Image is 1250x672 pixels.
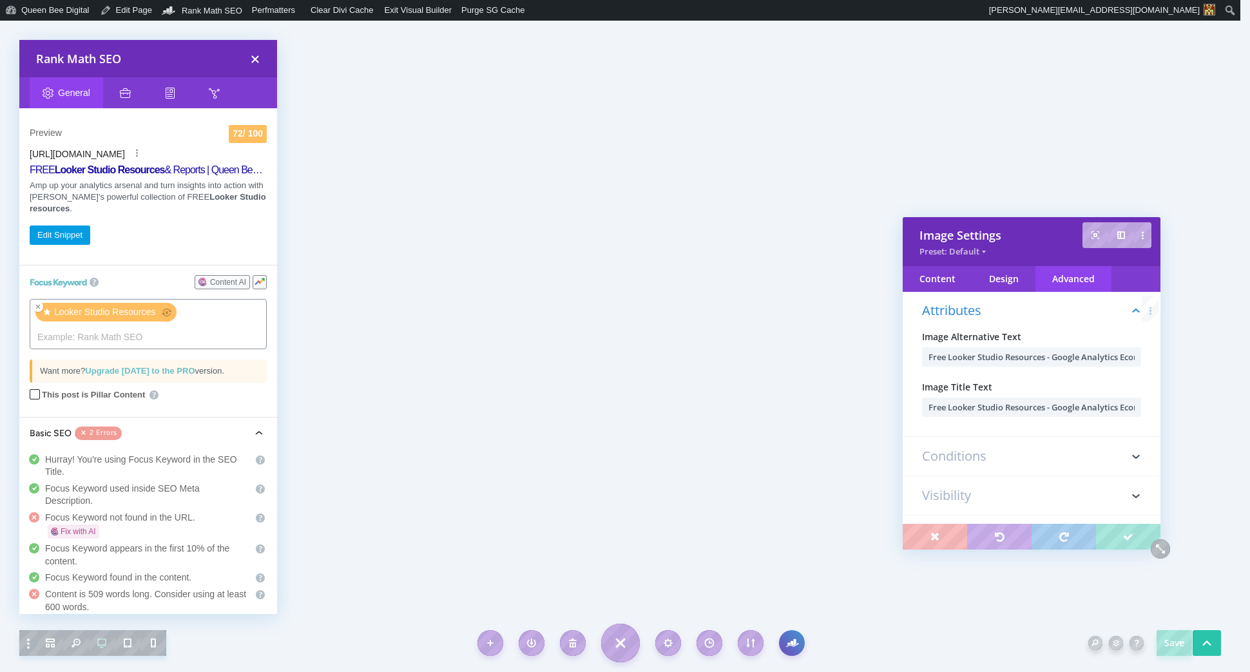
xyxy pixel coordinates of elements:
[30,226,90,245] button: Edit Snippet
[58,88,90,97] span: General
[195,275,250,289] button: Content AI
[43,88,53,99] i: General
[36,53,121,64] div: Rank Math SEO
[42,389,145,399] strong: This post is Pillar Content
[40,365,259,378] div: Want more? version.
[43,307,155,318] span: Looker Studio Resources
[253,275,267,289] button: Trends
[182,6,242,15] span: Rank Math SEO
[922,331,1021,343] span: Image Alternative Text
[972,266,1035,292] div: Design
[922,515,1141,554] h3: Transitions
[45,572,191,582] span: Focus Keyword found in the content.
[1035,266,1111,292] div: Advanced
[45,483,200,506] span: Focus Keyword used inside SEO Meta Description.
[209,88,220,99] i: Social
[922,476,1141,515] h3: Visibility
[85,366,195,376] a: Upgrade [DATE] to the PRO
[30,299,267,349] tags: ​
[19,265,277,296] h2: Focus Keyword
[45,543,229,566] span: Focus Keyword appears in the first 10% of the content.
[35,303,177,322] tag: Looker Studio Resources
[919,227,1001,243] span: Image Settings
[1157,630,1192,656] button: Save
[45,512,195,523] span: Focus Keyword not found in the URL.
[45,589,246,612] span: Content is 509 words long. Consider using at least 600 words.
[48,524,99,539] button: Fix with AI
[45,454,237,477] span: Hurray! You're using Focus Keyword in the SEO Title.
[30,147,267,215] div: [URL][DOMAIN_NAME]FREELooker Studio Resources& Reports | Queen Bee DigitalAmp up your analytics a...
[75,427,122,440] span: 2 Errors
[233,128,263,140] div: 72 / 100
[922,285,1141,330] h3: Attributes
[922,381,992,394] span: Image Title Text
[922,437,1141,475] h3: Conditions
[120,88,131,99] i: Advanced
[903,266,972,292] div: Content
[919,246,979,256] span: Preset: Default
[33,302,43,312] x: remove tag
[19,418,277,450] button: Basic SEO2 Errors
